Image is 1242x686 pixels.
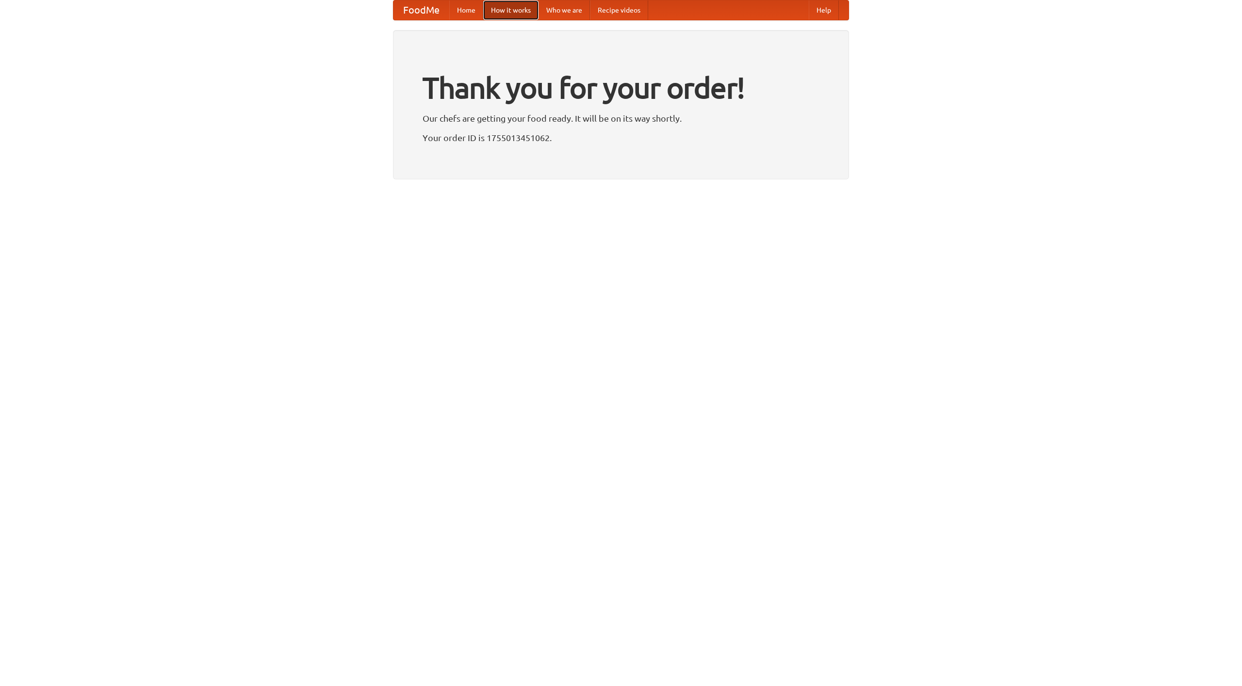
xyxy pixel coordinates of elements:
[423,130,819,145] p: Your order ID is 1755013451062.
[590,0,648,20] a: Recipe videos
[483,0,539,20] a: How it works
[423,64,819,111] h1: Thank you for your order!
[393,0,449,20] a: FoodMe
[539,0,590,20] a: Who we are
[423,111,819,126] p: Our chefs are getting your food ready. It will be on its way shortly.
[809,0,839,20] a: Help
[449,0,483,20] a: Home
